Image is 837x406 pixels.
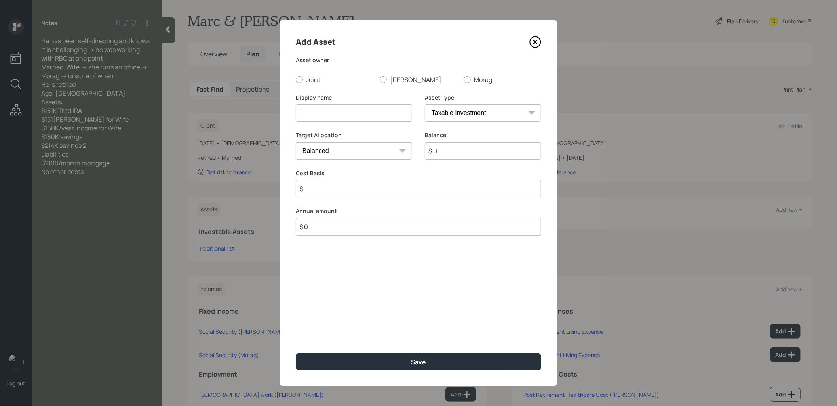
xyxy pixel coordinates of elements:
[296,353,541,370] button: Save
[425,131,541,139] label: Balance
[296,131,412,139] label: Target Allocation
[411,358,426,366] div: Save
[296,36,336,48] h4: Add Asset
[296,169,541,177] label: Cost Basis
[425,94,541,101] label: Asset Type
[296,94,412,101] label: Display name
[296,56,541,64] label: Asset owner
[380,75,457,84] label: [PERSON_NAME]
[296,75,373,84] label: Joint
[296,207,541,215] label: Annual amount
[464,75,541,84] label: Morag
